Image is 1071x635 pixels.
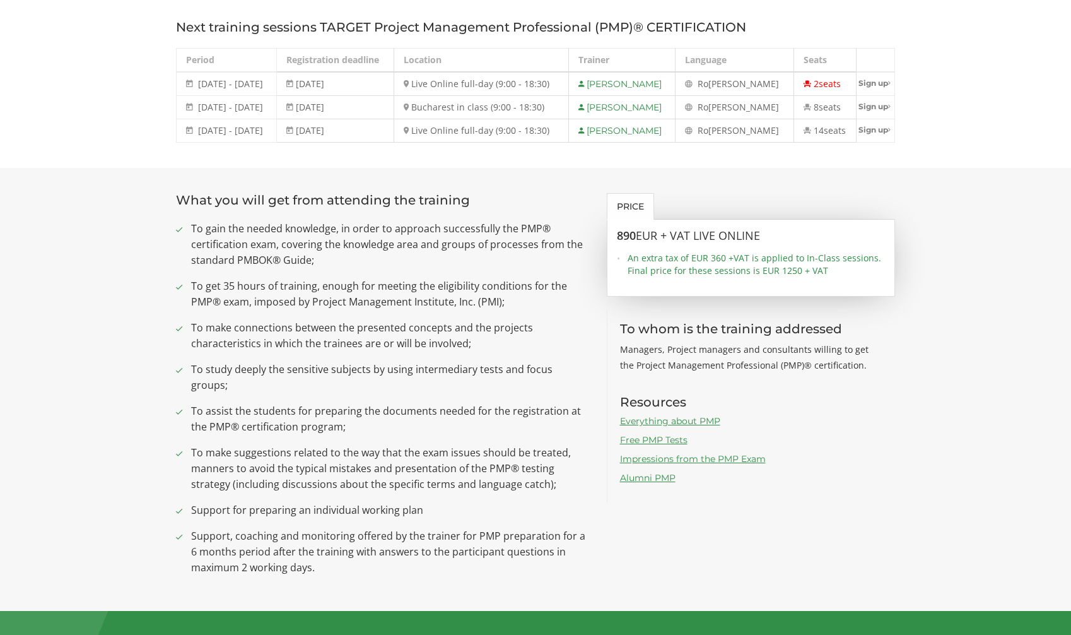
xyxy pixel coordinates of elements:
span: To get 35 hours of training, enough for meeting the eligibility conditions for the PMP® exam, imp... [191,278,588,310]
a: Sign up [857,96,894,117]
span: seats [819,78,841,90]
span: seats [824,124,846,136]
a: Price [607,193,654,220]
td: [PERSON_NAME] [568,119,676,143]
td: 14 [794,119,857,143]
td: [DATE] [276,119,394,143]
h3: To whom is the training addressed [620,322,883,336]
span: [DATE] - [DATE] [198,78,263,90]
h3: What you will get from attending the training [176,193,588,207]
td: Bucharest in class (9:00 - 18:30) [394,96,568,119]
td: Live Online full-day (9:00 - 18:30) [394,119,568,143]
a: Sign up [857,119,894,140]
a: Impressions from the PMP Exam [620,453,766,465]
span: Support for preparing an individual working plan [191,502,588,518]
span: To study deeply the sensitive subjects by using intermediary tests and focus groups; [191,362,588,393]
th: Language [676,49,794,73]
h3: 890 [617,230,886,242]
span: To make suggestions related to the way that the exam issues should be treated, manners to avoid t... [191,445,588,492]
h3: Resources [620,395,883,409]
span: Support, coaching and monitoring offered by the trainer for PMP preparation for a 6 months period... [191,528,588,576]
span: To assist the students for preparing the documents needed for the registration at the PMP® certif... [191,403,588,435]
span: To gain the needed knowledge, in order to approach successfully the PMP® certification exam, cove... [191,221,588,268]
span: EUR + VAT LIVE ONLINE [636,228,760,243]
span: [PERSON_NAME] [708,78,779,90]
th: Registration deadline [276,49,394,73]
span: [DATE] - [DATE] [198,101,263,113]
a: Free PMP Tests [620,434,688,446]
td: [PERSON_NAME] [568,72,676,96]
td: Live Online full-day (9:00 - 18:30) [394,72,568,96]
a: Everything about PMP [620,415,720,427]
td: 2 [794,72,857,96]
th: Period [177,49,277,73]
th: Location [394,49,568,73]
td: [DATE] [276,96,394,119]
td: 8 [794,96,857,119]
span: Ro [698,101,708,113]
a: Sign up [857,73,894,93]
h3: Next training sessions TARGET Project Management Professional (PMP)® CERTIFICATION [176,20,895,34]
span: [PERSON_NAME] [708,124,779,136]
td: [PERSON_NAME] [568,96,676,119]
span: Ro [698,78,708,90]
span: Ro [698,124,708,136]
span: To make connections between the presented concepts and the projects characteristics in which the ... [191,320,588,352]
span: [DATE] - [DATE] [198,124,263,136]
a: Alumni PMP [620,472,676,484]
span: [PERSON_NAME] [708,101,779,113]
span: seats [819,101,841,113]
span: An extra tax of EUR 360 +VAT is applied to In-Class sessions. Final price for these sessions is E... [628,252,886,277]
th: Seats [794,49,857,73]
td: [DATE] [276,72,394,96]
p: Managers, Project managers and consultants willing to get the Project Management Professional (PM... [620,341,883,373]
th: Trainer [568,49,676,73]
